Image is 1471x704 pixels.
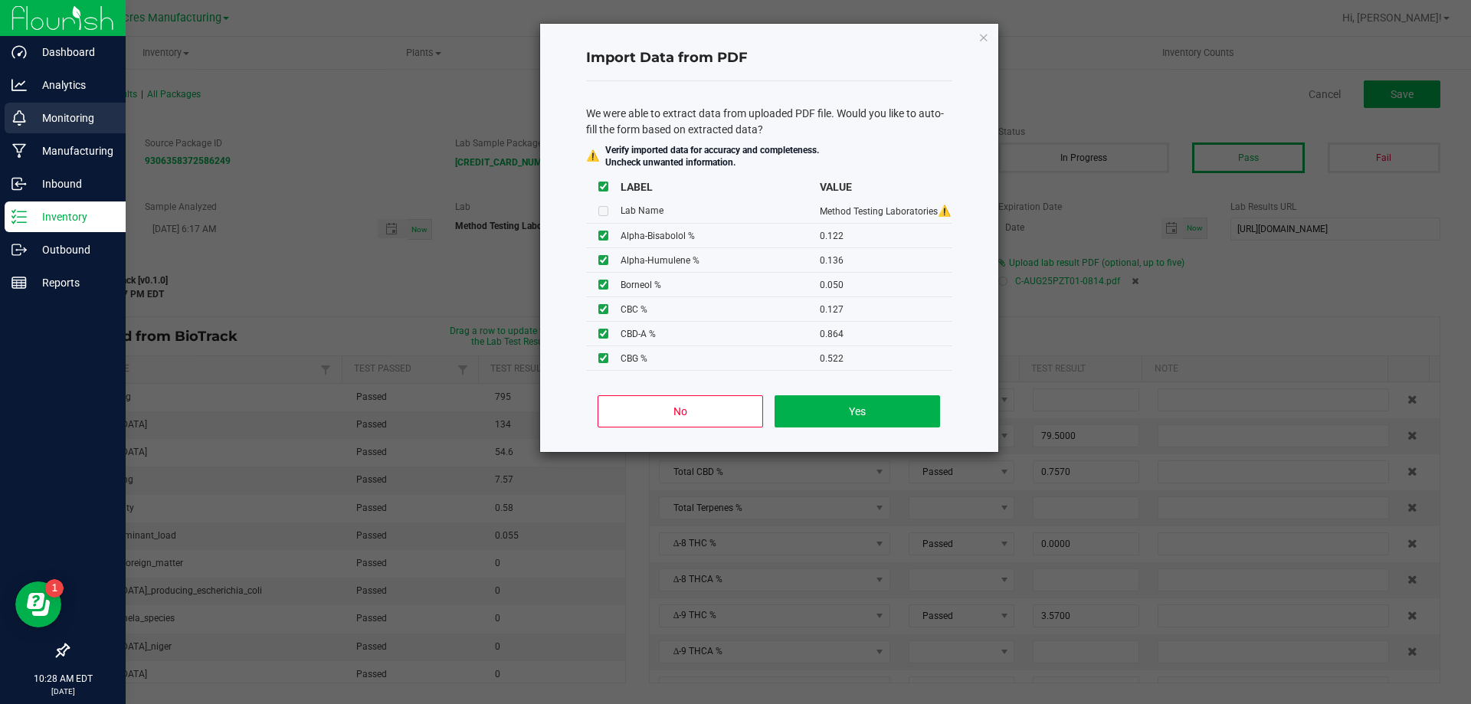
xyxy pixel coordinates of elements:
button: Close [978,28,989,46]
div: ⚠️ [586,148,599,164]
input: undefined [598,304,608,314]
input: undefined [598,255,608,265]
div: We were able to extract data from uploaded PDF file. Would you like to auto-fill the form based o... [586,106,952,138]
p: Dashboard [27,43,119,61]
th: VALUE [820,175,952,199]
p: Inventory [27,208,119,226]
span: CBC % [621,304,647,315]
inline-svg: Inbound [11,176,27,192]
p: Manufacturing [27,142,119,160]
inline-svg: Inventory [11,209,27,224]
td: 0.136 [820,248,952,273]
input: undefined [598,353,608,363]
td: 0.127 [820,297,952,322]
input: undefined [598,329,608,339]
th: LABEL [621,175,820,199]
td: Method Testing Laboratories [820,199,952,224]
p: Monitoring [27,109,119,127]
inline-svg: Monitoring [11,110,27,126]
span: Unknown Lab [938,205,951,217]
span: Borneol % [621,280,661,290]
span: CBD-A % [621,329,656,339]
h4: Import Data from PDF [586,48,952,68]
input: Unknown lab [598,206,608,216]
td: 0.522 [820,346,952,371]
p: [DATE] [7,686,119,697]
td: Lab Name [621,199,820,224]
p: Verify imported data for accuracy and completeness. Uncheck unwanted information. [605,144,819,169]
p: Inbound [27,175,119,193]
input: undefined [598,231,608,241]
inline-svg: Dashboard [11,44,27,60]
button: Yes [775,395,939,427]
td: 0.122 [820,224,952,248]
p: 10:28 AM EDT [7,672,119,686]
p: Outbound [27,241,119,259]
inline-svg: Manufacturing [11,143,27,159]
span: CBG % [621,353,647,364]
inline-svg: Reports [11,275,27,290]
span: Alpha-Humulene % [621,255,699,266]
span: Alpha-Bisabolol % [621,231,695,241]
iframe: Resource center unread badge [45,579,64,598]
p: Reports [27,273,119,292]
iframe: Resource center [15,581,61,627]
p: Analytics [27,76,119,94]
input: undefined [598,280,608,290]
td: 0.864 [820,322,952,346]
inline-svg: Outbound [11,242,27,257]
td: 0.050 [820,273,952,297]
inline-svg: Analytics [11,77,27,93]
button: No [598,395,762,427]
